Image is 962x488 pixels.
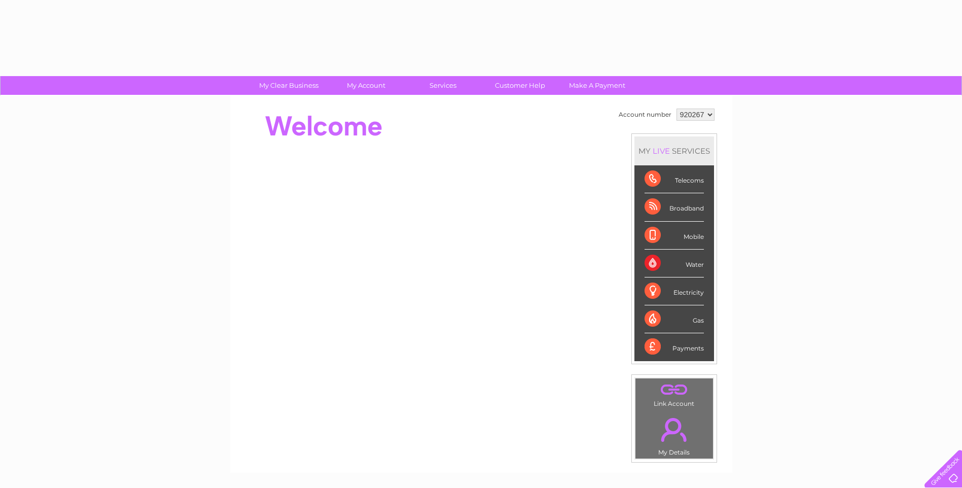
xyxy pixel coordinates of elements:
td: Link Account [635,378,714,410]
a: My Account [324,76,408,95]
div: Mobile [645,222,704,250]
a: Make A Payment [555,76,639,95]
div: Electricity [645,277,704,305]
div: Telecoms [645,165,704,193]
div: LIVE [651,146,672,156]
div: MY SERVICES [634,136,714,165]
div: Gas [645,305,704,333]
div: Payments [645,333,704,361]
a: Services [401,76,485,95]
div: Water [645,250,704,277]
a: . [638,412,710,447]
td: My Details [635,409,714,459]
a: . [638,381,710,399]
a: My Clear Business [247,76,331,95]
div: Broadband [645,193,704,221]
a: Customer Help [478,76,562,95]
td: Account number [616,106,674,123]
